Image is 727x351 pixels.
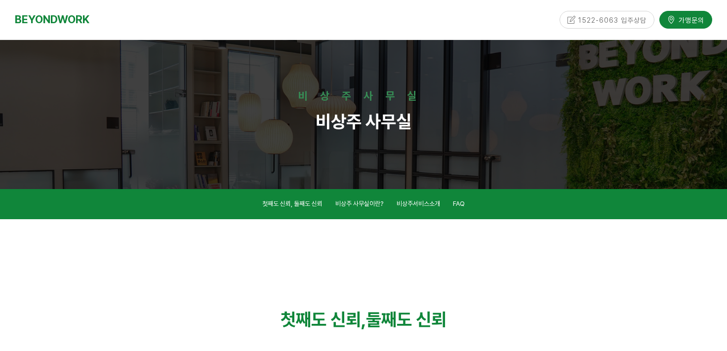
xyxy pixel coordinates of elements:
[335,200,383,207] span: 비상주 사무실이란?
[262,198,323,212] a: 첫째도 신뢰, 둘째도 신뢰
[453,198,465,212] a: FAQ
[298,89,429,102] strong: 비상주사무실
[262,200,323,207] span: 첫째도 신뢰, 둘째도 신뢰
[659,11,712,28] a: 가맹문의
[397,200,440,207] span: 비상주서비스소개
[397,198,440,212] a: 비상주서비스소개
[366,309,446,330] strong: 둘째도 신뢰
[453,200,465,207] span: FAQ
[676,15,704,25] span: 가맹문의
[281,309,366,330] strong: 첫째도 신뢰,
[15,10,89,29] a: BEYONDWORK
[316,111,411,132] strong: 비상주 사무실
[335,198,383,212] a: 비상주 사무실이란?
